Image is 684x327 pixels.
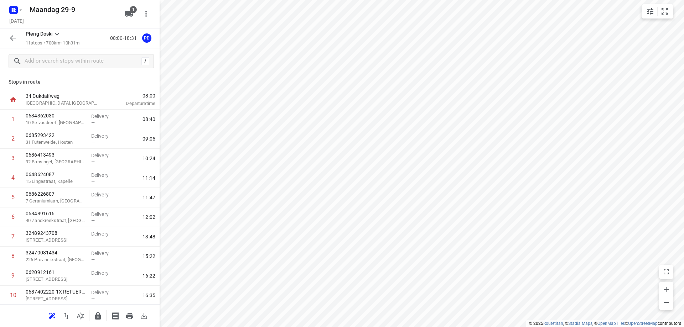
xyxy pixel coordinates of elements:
p: 411 Nassaustraat, Tilburg [26,295,85,302]
span: 08:40 [142,116,155,123]
p: Delivery [91,152,118,159]
p: 11 stops • 700km • 10h31m [26,40,79,47]
p: 0648624087 [26,171,85,178]
a: Routetitan [543,321,563,326]
p: Delivery [91,250,118,257]
span: 10:24 [142,155,155,162]
p: 7 Aalbessenlaan, Oostende [26,237,85,244]
p: 7 Geraniumlaan, Vlissingen [26,197,85,205]
span: — [91,237,95,243]
span: 11:14 [142,174,155,181]
p: Pleng Doski [26,30,53,38]
div: 7 [11,233,15,240]
span: — [91,296,95,301]
input: Add or search stops within route [25,56,141,67]
button: Fit zoom [658,4,672,19]
span: Download route [137,312,151,319]
p: 0686226807 [26,190,85,197]
span: 1 [130,6,137,13]
p: 0686413493 [26,151,85,158]
p: 31 Futenweide, Houten [26,139,85,146]
div: 10 [10,292,16,299]
span: 16:35 [142,292,155,299]
span: 13:48 [142,233,155,240]
p: Delivery [91,172,118,179]
p: Delivery [91,211,118,218]
div: 6 [11,213,15,220]
span: — [91,120,95,125]
p: 226 Provinciestraat, Antwerpen [26,256,85,263]
span: — [91,159,95,164]
span: — [91,139,95,145]
span: — [91,218,95,223]
p: Delivery [91,230,118,237]
li: © 2025 , © , © © contributors [529,321,681,326]
div: / [141,57,149,65]
p: 0620912161 [26,269,85,276]
span: — [91,198,95,204]
div: 1 [11,116,15,122]
p: 62a Broekhovenseweg, Tilburg [26,276,85,283]
span: 16:22 [142,272,155,279]
div: 4 [11,174,15,181]
div: 8 [11,253,15,259]
p: Stops in route [9,78,151,86]
span: Print route [123,312,137,319]
p: 32470081434 [26,249,85,256]
div: 2 [11,135,15,142]
p: 0684891616 [26,210,85,217]
p: 10 Selvasdreef, [GEOGRAPHIC_DATA] [26,119,85,126]
h5: Project date [6,17,27,25]
p: 92 Bansingel, [GEOGRAPHIC_DATA] [26,158,85,165]
p: Delivery [91,113,118,120]
button: More [139,7,153,21]
p: 08:00-18:31 [110,35,140,42]
p: 32489243708 [26,230,85,237]
span: 15:22 [142,253,155,260]
p: [GEOGRAPHIC_DATA], [GEOGRAPHIC_DATA] [26,100,100,107]
h5: Maandag 29-9 [27,4,119,15]
span: — [91,257,95,262]
p: 34 Dukdalfweg [26,93,100,100]
span: — [91,179,95,184]
span: Assigned to Pleng Doski [140,35,154,41]
button: Map settings [643,4,657,19]
a: OpenStreetMap [628,321,658,326]
p: 0685293422 [26,132,85,139]
a: OpenMapTiles [597,321,625,326]
div: PD [142,33,151,43]
button: 1 [122,7,136,21]
span: 08:00 [108,92,155,99]
p: 0634362030 [26,112,85,119]
span: — [91,276,95,282]
div: 3 [11,155,15,162]
a: Stadia Maps [568,321,592,326]
p: Delivery [91,269,118,276]
p: Departure time [108,100,155,107]
p: Delivery [91,191,118,198]
p: 15 Lingestraat, Kapelle [26,178,85,185]
span: 09:05 [142,135,155,142]
p: 0687402220 1X RETUER 85 EURO [26,288,85,295]
div: 5 [11,194,15,201]
p: Delivery [91,289,118,296]
span: 12:02 [142,213,155,221]
p: Delivery [91,132,118,139]
button: PD [140,31,154,45]
div: small contained button group [642,4,673,19]
div: 9 [11,272,15,279]
span: 11:47 [142,194,155,201]
p: 40 Zandkreekstraat, Middelburg [26,217,85,224]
